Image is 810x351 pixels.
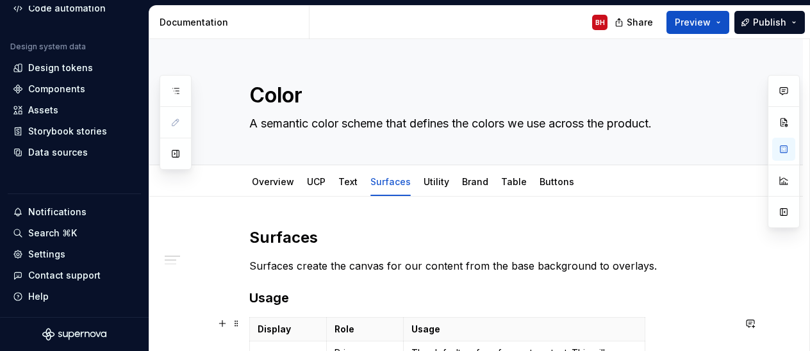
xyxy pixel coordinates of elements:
[28,227,77,240] div: Search ⌘K
[160,16,304,29] div: Documentation
[28,125,107,138] div: Storybook stories
[249,228,318,247] strong: Surfaces
[28,61,93,74] div: Design tokens
[307,176,326,187] a: UCP
[8,121,141,142] a: Storybook stories
[8,79,141,99] a: Components
[28,206,87,218] div: Notifications
[302,168,331,195] div: UCP
[753,16,786,29] span: Publish
[8,244,141,265] a: Settings
[496,168,532,195] div: Table
[10,42,86,52] div: Design system data
[338,176,358,187] a: Text
[608,11,661,34] button: Share
[42,328,106,341] svg: Supernova Logo
[462,176,488,187] a: Brand
[666,11,729,34] button: Preview
[8,265,141,286] button: Contact support
[595,17,605,28] div: BH
[418,168,454,195] div: Utility
[534,168,579,195] div: Buttons
[734,11,805,34] button: Publish
[333,168,363,195] div: Text
[8,202,141,222] button: Notifications
[8,142,141,163] a: Data sources
[28,104,58,117] div: Assets
[252,176,294,187] a: Overview
[28,146,88,159] div: Data sources
[501,176,527,187] a: Table
[28,269,101,282] div: Contact support
[28,248,65,261] div: Settings
[8,100,141,120] a: Assets
[8,223,141,243] button: Search ⌘K
[247,113,731,134] textarea: A semantic color scheme that defines the colors we use across the product.
[8,286,141,307] button: Help
[411,323,440,334] strong: Usage
[249,289,734,307] h3: Usage
[457,168,493,195] div: Brand
[540,176,574,187] a: Buttons
[370,176,411,187] a: Surfaces
[424,176,449,187] a: Utility
[8,58,141,78] a: Design tokens
[28,2,106,15] div: Code automation
[335,323,354,334] strong: Role
[247,168,299,195] div: Overview
[258,323,318,336] p: Display
[627,16,653,29] span: Share
[365,168,416,195] div: Surfaces
[28,83,85,95] div: Components
[28,290,49,303] div: Help
[675,16,711,29] span: Preview
[247,80,731,111] textarea: Color
[249,258,734,273] p: Surfaces create the canvas for our content from the base background to overlays.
